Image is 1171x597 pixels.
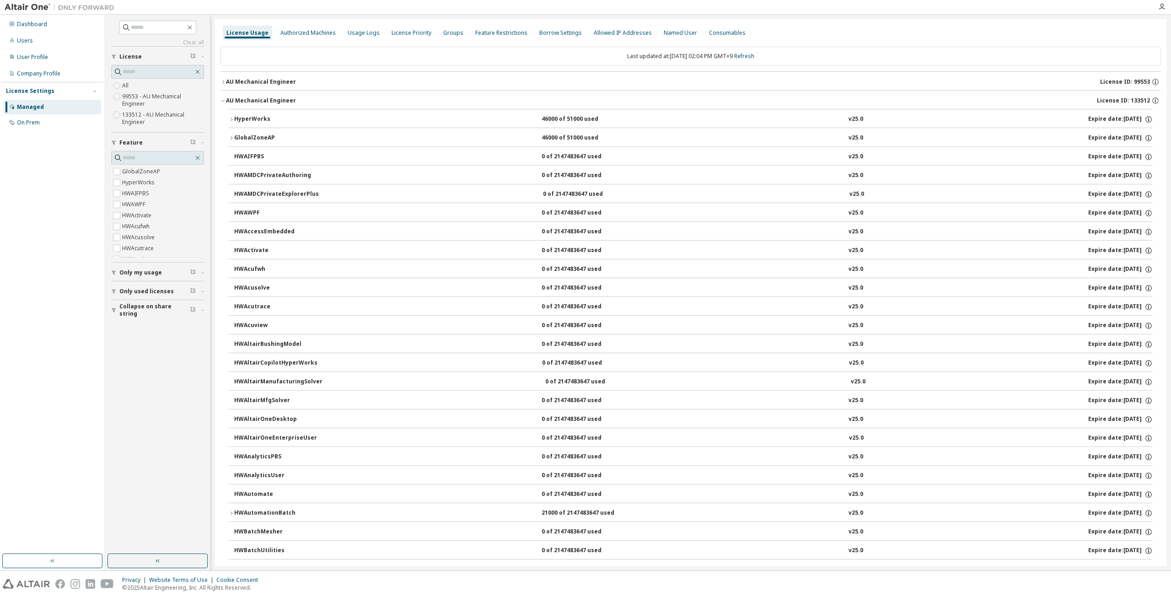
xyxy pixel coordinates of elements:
[849,565,863,574] div: v25.0
[542,415,624,424] div: 0 of 2147483647 used
[234,166,1153,186] button: HWAMDCPrivateAuthoring0 of 2147483647 usedv25.0Expire date:[DATE]
[111,281,204,301] button: Only used licenses
[234,265,317,274] div: HWAcufwh
[111,300,204,320] button: Collapse on share string
[234,316,1153,336] button: HWAcuview0 of 2147483647 usedv25.0Expire date:[DATE]
[234,559,1153,580] button: HWBatteryDesigner0 of 2147483647 usedv25.0Expire date:[DATE]
[216,576,263,584] div: Cookie Consent
[664,29,697,37] div: Named User
[122,243,156,254] label: HWAcutrace
[234,284,317,292] div: HWAcusolve
[1088,528,1153,536] div: Expire date: [DATE]
[234,241,1153,261] button: HWActivate0 of 2147483647 usedv25.0Expire date:[DATE]
[542,303,624,311] div: 0 of 2147483647 used
[1088,509,1153,517] div: Expire date: [DATE]
[849,190,864,199] div: v25.0
[849,509,863,517] div: v25.0
[234,528,317,536] div: HWBatchMesher
[1088,284,1153,292] div: Expire date: [DATE]
[234,428,1153,448] button: HWAltairOneEnterpriseUser0 of 2147483647 usedv25.0Expire date:[DATE]
[70,579,80,589] img: instagram.svg
[1088,434,1153,442] div: Expire date: [DATE]
[849,153,863,161] div: v25.0
[594,29,652,37] div: Allowed IP Addresses
[190,53,196,60] span: Clear filter
[1088,397,1153,405] div: Expire date: [DATE]
[122,166,162,177] label: GlobalZoneAP
[1088,153,1153,161] div: Expire date: [DATE]
[17,103,44,111] div: Managed
[542,172,624,180] div: 0 of 2147483647 used
[849,340,863,349] div: v25.0
[1088,209,1153,217] div: Expire date: [DATE]
[190,139,196,146] span: Clear filter
[3,579,50,589] img: altair_logo.svg
[849,228,863,236] div: v25.0
[149,576,216,584] div: Website Terms of Use
[101,579,114,589] img: youtube.svg
[17,70,60,77] div: Company Profile
[220,72,1161,92] button: AU Mechanical EngineerLicense ID: 99553
[17,37,33,44] div: Users
[234,466,1153,486] button: HWAnalyticsUser0 of 2147483647 usedv25.0Expire date:[DATE]
[849,284,863,292] div: v25.0
[234,172,317,180] div: HWAMDCPrivateAuthoring
[1088,565,1153,574] div: Expire date: [DATE]
[543,190,625,199] div: 0 of 2147483647 used
[1088,340,1153,349] div: Expire date: [DATE]
[234,472,317,480] div: HWAnalyticsUser
[190,307,196,314] span: Clear filter
[234,222,1153,242] button: HWAccessEmbedded0 of 2147483647 usedv25.0Expire date:[DATE]
[234,484,1153,505] button: HWAutomate0 of 2147483647 usedv25.0Expire date:[DATE]
[234,415,317,424] div: HWAltairOneDesktop
[234,447,1153,467] button: HWAnalyticsPBS0 of 2147483647 usedv25.0Expire date:[DATE]
[849,453,863,461] div: v25.0
[542,153,624,161] div: 0 of 2147483647 used
[234,509,317,517] div: HWAutomationBatch
[542,265,624,274] div: 0 of 2147483647 used
[226,29,269,37] div: License Usage
[734,52,754,60] a: Refresh
[190,269,196,276] span: Clear filter
[122,221,151,232] label: HWAcufwh
[542,509,624,517] div: 21000 of 2147483647 used
[234,340,317,349] div: HWAltairBushingModel
[119,139,143,146] span: Feature
[849,397,863,405] div: v25.0
[1088,453,1153,461] div: Expire date: [DATE]
[111,133,204,153] button: Feature
[17,119,40,126] div: On Prem
[234,453,317,461] div: HWAnalyticsPBS
[234,391,1153,411] button: HWAltairMfgSolver0 of 2147483647 usedv25.0Expire date:[DATE]
[234,409,1153,430] button: HWAltairOneDesktop0 of 2147483647 usedv25.0Expire date:[DATE]
[545,378,628,386] div: 0 of 2147483647 used
[542,434,624,442] div: 0 of 2147483647 used
[234,353,1153,373] button: HWAltairCopilotHyperWorks0 of 2147483647 usedv25.0Expire date:[DATE]
[542,472,624,480] div: 0 of 2147483647 used
[111,263,204,283] button: Only my usage
[443,29,463,37] div: Groups
[542,340,624,349] div: 0 of 2147483647 used
[234,372,1153,392] button: HWAltairManufacturingSolver0 of 2147483647 usedv25.0Expire date:[DATE]
[1088,172,1153,180] div: Expire date: [DATE]
[234,203,1153,223] button: HWAWPF0 of 2147483647 usedv25.0Expire date:[DATE]
[229,503,1153,523] button: HWAutomationBatch21000 of 2147483647 usedv25.0Expire date:[DATE]
[1088,303,1153,311] div: Expire date: [DATE]
[226,97,296,104] div: AU Mechanical Engineer
[17,21,47,28] div: Dashboard
[1088,115,1153,124] div: Expire date: [DATE]
[849,172,863,180] div: v25.0
[234,184,1153,204] button: HWAMDCPrivateExplorerPlus0 of 2147483647 usedv25.0Expire date:[DATE]
[849,434,864,442] div: v25.0
[234,297,1153,317] button: HWAcutrace0 of 2147483647 usedv25.0Expire date:[DATE]
[542,547,624,555] div: 0 of 2147483647 used
[17,54,48,61] div: User Profile
[542,134,624,142] div: 46000 of 51000 used
[111,47,204,67] button: License
[234,147,1153,167] button: HWAIFPBS0 of 2147483647 usedv25.0Expire date:[DATE]
[849,322,863,330] div: v25.0
[234,190,319,199] div: HWAMDCPrivateExplorerPlus
[122,576,149,584] div: Privacy
[849,303,863,311] div: v25.0
[849,547,863,555] div: v25.0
